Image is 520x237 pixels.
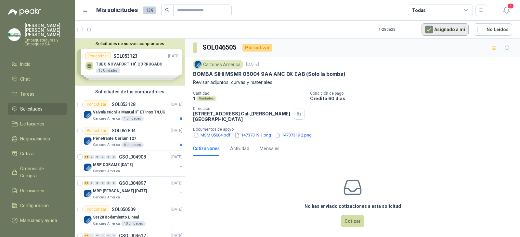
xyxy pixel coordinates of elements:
div: 0 [106,181,111,185]
p: MRP [PERSON_NAME] [DATE] [93,188,147,194]
img: Company Logo [8,29,20,41]
button: 14737319 2.png [274,132,312,138]
p: Valvula cuchilla Manual 3" ET inox T/LUG [93,109,165,115]
a: Inicio [8,58,67,70]
button: 14737319 1.png [234,132,272,138]
div: Cotizaciones [193,145,220,152]
p: [DATE] [171,101,182,108]
div: Todas [412,7,426,14]
p: Cantidad [193,91,305,96]
div: Por cotizar [242,44,272,52]
p: [DATE] [246,62,259,68]
img: Company Logo [194,61,201,68]
p: BOMBA SIHI MSMR 05004 9AA ANC 0X EAB (Solo la bomba) [193,71,345,77]
p: Empaquetaduras y Empaques SA [25,38,67,46]
span: Remisiones [20,187,44,194]
p: SOL053128 [112,102,136,107]
p: 1 [193,96,195,101]
a: Negociaciones [8,133,67,145]
p: GSOL004897 [119,181,146,185]
a: Por cotizarSOL050509[DATE] Company LogoSsr20 Rodamiento LinealCartones America10 Unidades [75,203,185,229]
h3: No has enviado cotizaciones a esta solicitud [305,203,401,210]
button: 1 [500,5,512,16]
a: Licitaciones [8,118,67,130]
span: Cotizar [20,150,35,157]
div: 0 [111,181,116,185]
a: Tareas [8,88,67,100]
div: 0 [95,181,100,185]
div: 14 [84,155,89,159]
p: [PERSON_NAME] [PERSON_NAME] [PERSON_NAME] [25,23,67,37]
a: Solicitudes [8,103,67,115]
p: [DATE] [171,154,182,160]
p: Cartones America [93,142,120,148]
span: Órdenes de Compra [20,165,61,179]
span: Tareas [20,90,34,98]
p: Cartones America [93,221,120,226]
h1: Mis solicitudes [96,6,138,15]
span: Negociaciones [20,135,50,142]
p: [STREET_ADDRESS] Cali , [PERSON_NAME][GEOGRAPHIC_DATA] [193,111,291,122]
div: 1 - 28 de 28 [379,24,416,35]
div: 0 [100,181,105,185]
div: Cartones America [193,60,243,69]
h3: SOL046505 [202,42,237,53]
p: SOL052804 [112,128,136,133]
p: GSOL004908 [119,155,146,159]
span: search [165,8,170,12]
button: No Leídos [474,23,512,36]
p: [DATE] [171,128,182,134]
p: SOL050509 [112,207,136,212]
div: 0 [89,155,94,159]
p: Cartones America [93,169,120,174]
span: Chat [20,76,30,83]
img: Logo peakr [8,8,41,16]
div: Por cotizar [84,101,109,108]
div: 1 Unidades [121,116,144,121]
img: Company Logo [84,137,92,145]
div: 6 Unidades [121,142,144,148]
a: Configuración [8,199,67,212]
a: Cotizar [8,148,67,160]
div: 10 Unidades [121,221,146,226]
div: 0 [111,155,116,159]
div: 0 [100,155,105,159]
p: Condición de pago [310,91,517,96]
a: Remisiones [8,184,67,197]
div: 0 [89,181,94,185]
span: 139 [143,6,156,14]
p: [DATE] [171,180,182,186]
p: Cartones America [93,195,120,200]
p: [DATE] [171,207,182,213]
img: Company Logo [84,190,92,197]
p: Penetrante Corium 127 [93,136,136,142]
div: 0 [106,155,111,159]
div: 0 [95,155,100,159]
p: Cartones America [93,116,120,121]
div: Solicitudes de tus compradores [75,86,185,98]
div: Por cotizar [84,127,109,135]
div: 32 [84,181,89,185]
button: Asignado a mi [422,23,469,36]
a: 32 0 0 0 0 0 GSOL004897[DATE] Company LogoMRP [PERSON_NAME] [DATE]Cartones America [84,179,184,200]
a: Manuales y ayuda [8,214,67,227]
p: Dirección [193,106,291,111]
a: Órdenes de Compra [8,162,67,182]
p: Documentos de apoyo [193,127,517,132]
a: 14 0 0 0 0 0 GSOL004908[DATE] Company LogoMRP CORAME [DATE]Cartones America [84,153,184,174]
div: Solicitudes de nuevos compradoresPor cotizarSOL053123[DATE] TUBO NOVAFORT 18" CORRUGADO10 Unidade... [75,39,185,86]
span: Inicio [20,61,31,68]
span: Manuales y ayuda [20,217,57,224]
span: Solicitudes [20,105,43,113]
span: Configuración [20,202,49,209]
p: Revisar adjuntos, curvas y materiales [193,79,512,86]
div: Mensajes [260,145,279,152]
a: Chat [8,73,67,85]
img: Company Logo [84,216,92,224]
span: Licitaciones [20,120,44,127]
span: 1 [507,3,514,9]
p: Ssr20 Rodamiento Lineal [93,214,139,220]
a: Por cotizarSOL052804[DATE] Company LogoPenetrante Corium 127Cartones America6 Unidades [75,124,185,150]
button: Solicitudes de nuevos compradores [77,41,182,46]
div: Unidades [196,96,216,101]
